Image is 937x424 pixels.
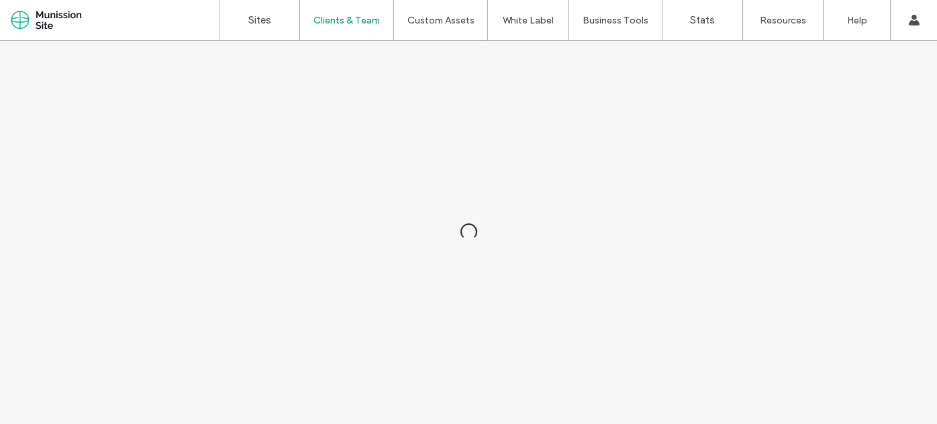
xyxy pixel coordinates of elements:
[583,15,648,26] label: Business Tools
[313,15,380,26] label: Clients & Team
[760,15,806,26] label: Resources
[248,14,271,26] label: Sites
[847,15,867,26] label: Help
[503,15,554,26] label: White Label
[690,14,715,26] label: Stats
[407,15,475,26] label: Custom Assets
